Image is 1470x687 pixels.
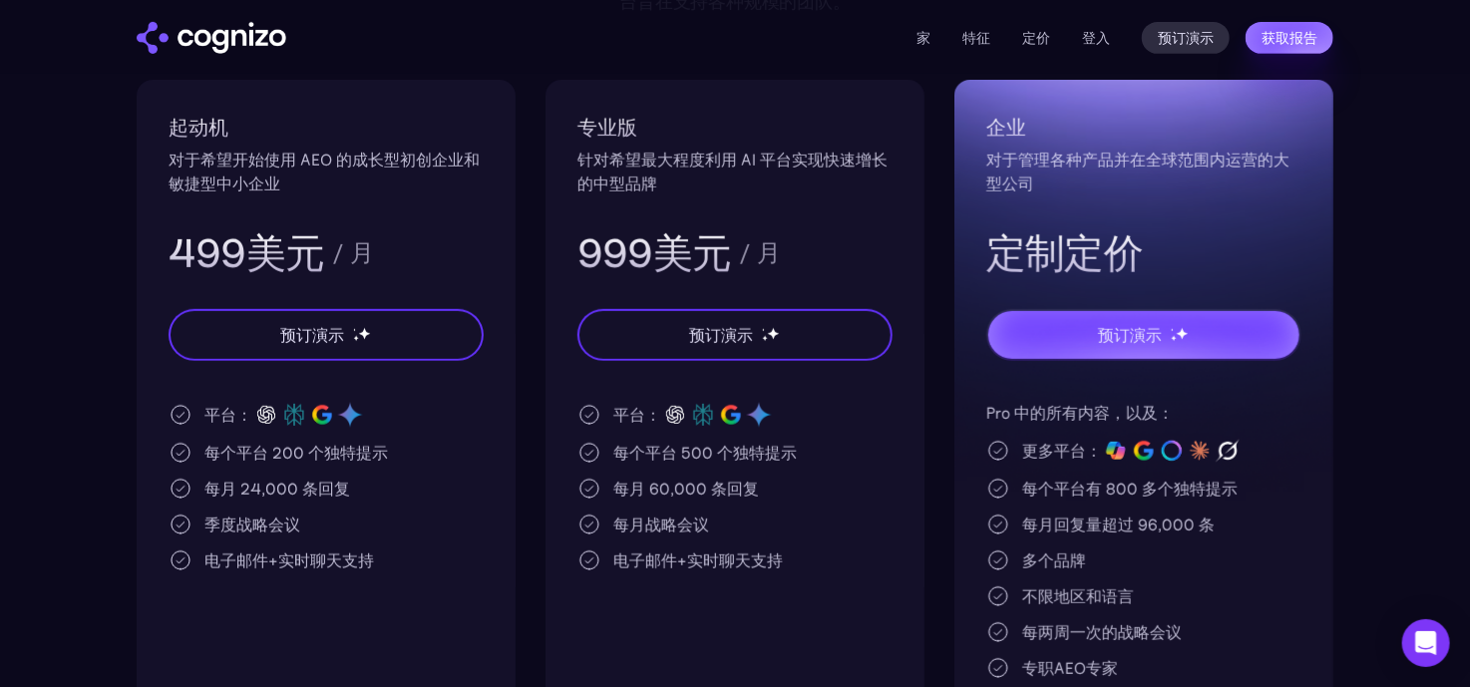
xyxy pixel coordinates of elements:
font: 预订演示 [1098,325,1161,345]
font: 企业 [986,115,1026,141]
font: 每月回复量超过 96,000 条 [1022,515,1215,534]
a: 预订演示星星星星星星 [577,309,893,361]
img: 星星 [358,327,371,340]
a: 预订演示星星星星星星 [986,309,1301,361]
font: 预订演示 [689,325,752,345]
font: 电子邮件+实时聊天支持 [613,550,783,570]
font: 登入 [1082,29,1110,47]
a: 家 [137,22,286,54]
a: 预订演示 [1142,22,1230,54]
font: 对于管理各种产品并在全球范围内运营的大型公司 [986,150,1289,193]
img: 星星 [1171,328,1174,331]
font: Pro 中的所有内容，以及： [986,403,1174,423]
img: 星星 [353,335,360,342]
font: 不限地区和语言 [1022,586,1134,606]
font: 每个平台 500 个独特提示 [613,443,797,463]
font: 定制定价 [986,228,1143,278]
img: 星星 [762,328,765,331]
img: cognizo 徽标 [137,22,286,54]
font: 多个品牌 [1022,550,1086,570]
a: 获取报告 [1246,22,1333,54]
font: 平台： [204,405,252,425]
a: 登入 [1082,26,1110,50]
font: 每月 60,000 条回复 [613,479,759,499]
font: 每月 24,000 条回复 [204,479,350,499]
a: 家 [917,29,930,47]
img: 星星 [1176,327,1189,340]
img: 星星 [1171,335,1178,342]
font: / 月 [739,238,781,268]
font: 预订演示 [1158,30,1214,46]
font: 获取报告 [1262,30,1317,46]
img: 星星 [767,327,780,340]
font: 起动机 [169,115,227,141]
img: 星星 [762,335,769,342]
font: 每月战略会议 [613,515,709,534]
font: 专职AEO专家 [1022,658,1118,678]
font: / 月 [332,238,374,268]
a: 定价 [1022,29,1050,47]
font: 每两周一次的战略会议 [1022,622,1182,642]
font: 季度战略会议 [204,515,300,534]
font: 对于希望开始使用 AEO 的成长型初创企业和敏捷型中小企业 [169,150,480,193]
font: 平台： [613,405,661,425]
font: 专业版 [577,115,636,141]
div: Open Intercom Messenger [1402,619,1450,667]
a: 预订演示星星星星星星 [169,309,484,361]
font: 999美元 [577,228,731,278]
a: 特征 [962,29,990,47]
font: 针对希望最大程度利用 AI 平台实现快速增长的中型品牌 [577,150,888,193]
font: 499美元 [169,228,324,278]
img: 星星 [353,328,356,331]
font: 电子邮件+实时聊天支持 [204,550,374,570]
font: 每个平台有 800 多个独特提示 [1022,479,1238,499]
font: 更多平台： [1022,441,1102,461]
font: 预订演示 [280,325,343,345]
font: 每个平台 200 个独特提示 [204,443,388,463]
